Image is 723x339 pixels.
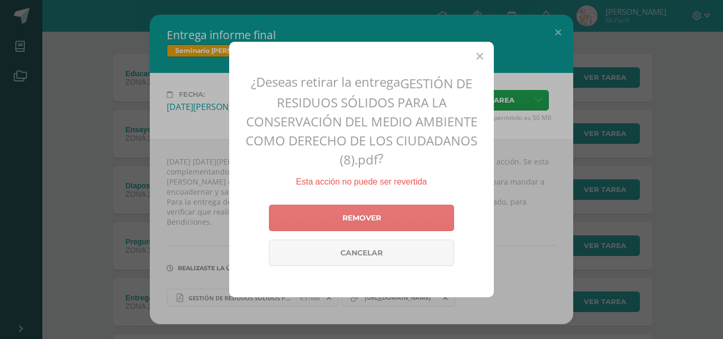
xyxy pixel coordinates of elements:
[246,75,477,168] span: GESTIÓN DE RESIDUOS SÓLIDOS PARA LA CONSERVACIÓN DEL MEDIO AMBIENTE COMO DERECHO DE LOS CIUDADANO...
[296,177,427,186] span: Esta acción no puede ser revertida
[269,205,454,231] a: Remover
[242,73,481,168] h2: ¿Deseas retirar la entrega ?
[476,50,483,62] span: Close (Esc)
[269,240,454,266] a: Cancelar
